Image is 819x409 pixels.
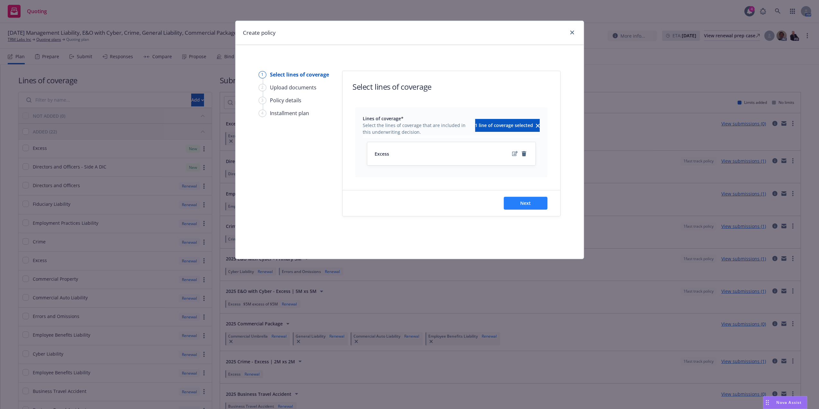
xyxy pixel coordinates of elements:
[763,396,771,409] div: Drag to move
[536,124,540,128] svg: clear selection
[363,115,471,122] span: Lines of coverage*
[270,84,317,91] div: Upload documents
[568,29,576,36] a: close
[270,109,309,117] div: Installment plan
[270,71,329,78] div: Select lines of coverage
[243,29,276,37] h1: Create policy
[520,200,531,206] span: Next
[259,71,266,78] div: 1
[353,81,432,92] h1: Select lines of coverage
[511,150,519,158] a: edit
[270,96,302,104] div: Policy details
[777,400,802,405] span: Nova Assist
[363,122,471,135] span: Select the lines of coverage that are included in this underwriting decision.
[475,119,540,132] button: 1 line of coverage selectedclear selection
[520,150,528,158] a: remove
[259,110,266,117] div: 4
[375,150,389,157] span: Excess
[259,97,266,104] div: 3
[475,122,533,128] span: 1 line of coverage selected
[504,197,547,210] button: Next
[763,396,807,409] button: Nova Assist
[259,84,266,91] div: 2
